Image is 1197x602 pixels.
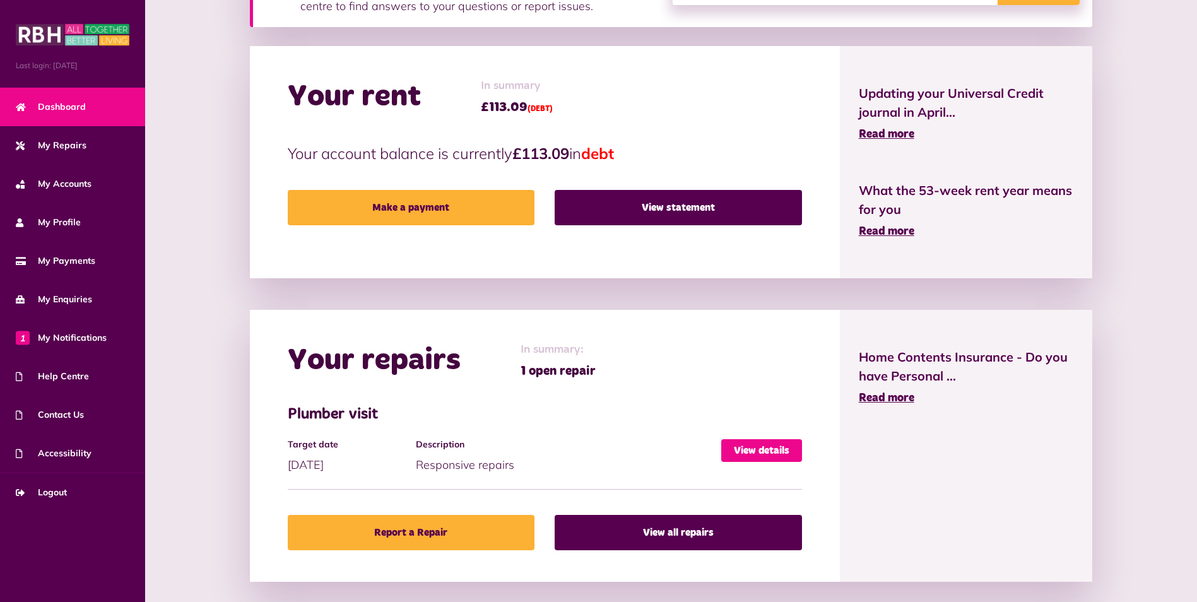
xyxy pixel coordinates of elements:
[721,439,802,462] a: View details
[16,100,86,114] span: Dashboard
[16,254,95,268] span: My Payments
[859,129,914,140] span: Read more
[16,22,129,47] img: MyRBH
[859,181,1074,240] a: What the 53-week rent year means for you Read more
[16,486,67,499] span: Logout
[288,439,416,473] div: [DATE]
[16,293,92,306] span: My Enquiries
[16,408,84,422] span: Contact Us
[859,226,914,237] span: Read more
[288,343,461,379] h2: Your repairs
[288,190,534,225] a: Make a payment
[16,139,86,152] span: My Repairs
[16,60,129,71] span: Last login: [DATE]
[16,370,89,383] span: Help Centre
[288,439,410,450] h4: Target date
[859,181,1074,219] span: What the 53-week rent year means for you
[581,144,614,163] span: debt
[16,331,107,345] span: My Notifications
[16,216,81,229] span: My Profile
[859,84,1074,143] a: Updating your Universal Credit journal in April... Read more
[288,79,421,115] h2: Your rent
[481,98,553,117] span: £113.09
[521,341,596,358] span: In summary:
[555,190,801,225] a: View statement
[16,447,91,460] span: Accessibility
[288,515,534,550] a: Report a Repair
[859,348,1074,386] span: Home Contents Insurance - Do you have Personal ...
[481,78,553,95] span: In summary
[521,362,596,381] span: 1 open repair
[416,439,721,473] div: Responsive repairs
[16,331,30,345] span: 1
[288,406,802,424] h3: Plumber visit
[859,84,1074,122] span: Updating your Universal Credit journal in April...
[512,144,569,163] strong: £113.09
[859,392,914,404] span: Read more
[288,142,802,165] p: Your account balance is currently in
[555,515,801,550] a: View all repairs
[416,439,714,450] h4: Description
[16,177,91,191] span: My Accounts
[859,348,1074,407] a: Home Contents Insurance - Do you have Personal ... Read more
[528,105,553,113] span: (DEBT)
